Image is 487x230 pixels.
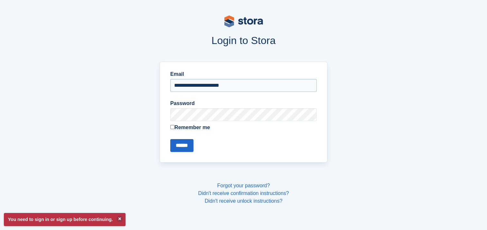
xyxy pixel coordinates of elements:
[224,15,263,27] img: stora-logo-53a41332b3708ae10de48c4981b4e9114cc0af31d8433b30ea865607fb682f29.svg
[217,183,270,188] a: Forgot your password?
[170,100,317,107] label: Password
[4,213,126,226] p: You need to sign in or sign up before continuing.
[170,125,174,129] input: Remember me
[170,70,317,78] label: Email
[205,198,282,204] a: Didn't receive unlock instructions?
[170,124,317,131] label: Remember me
[37,35,450,46] h1: Login to Stora
[198,190,289,196] a: Didn't receive confirmation instructions?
